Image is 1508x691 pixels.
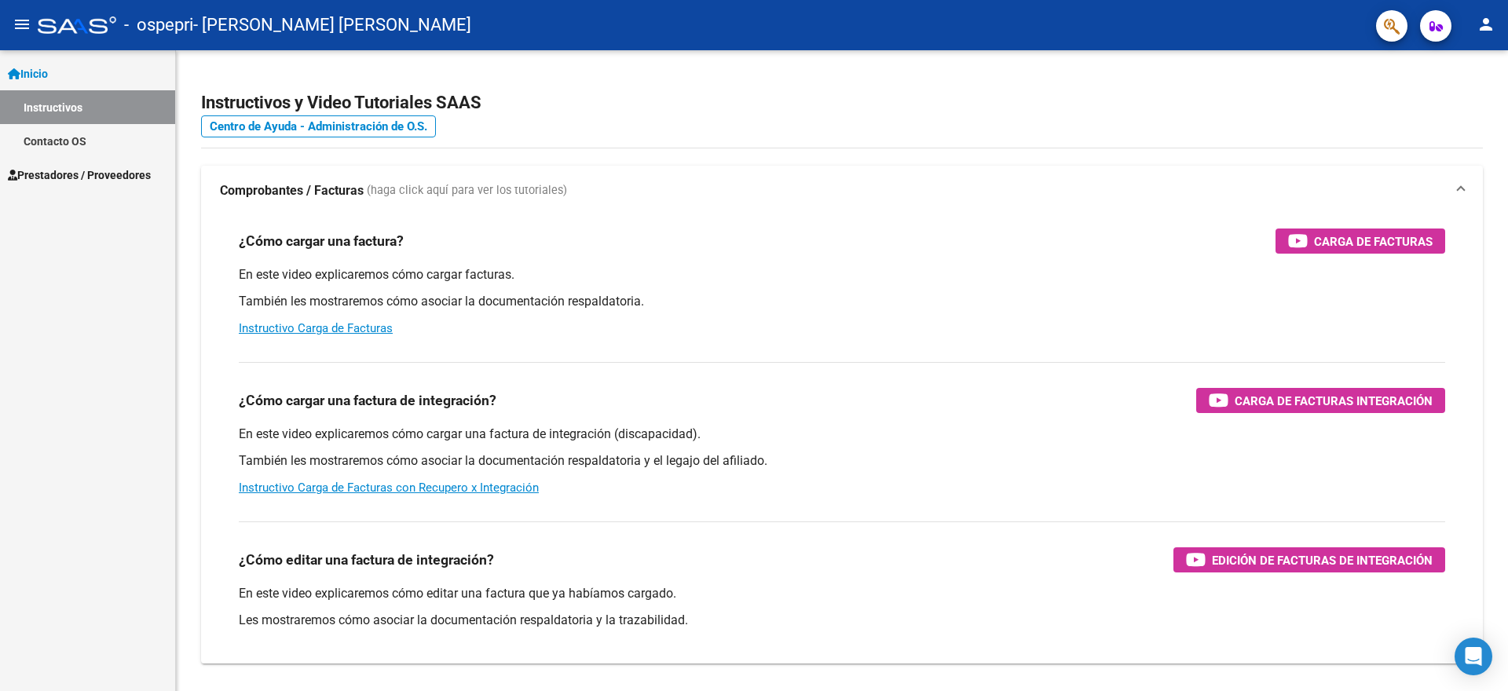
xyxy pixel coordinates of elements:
[201,166,1483,216] mat-expansion-panel-header: Comprobantes / Facturas (haga click aquí para ver los tutoriales)
[367,182,567,199] span: (haga click aquí para ver los tutoriales)
[239,266,1445,283] p: En este video explicaremos cómo cargar facturas.
[239,452,1445,470] p: También les mostraremos cómo asociar la documentación respaldatoria y el legajo del afiliado.
[201,115,436,137] a: Centro de Ayuda - Administración de O.S.
[1212,550,1433,570] span: Edición de Facturas de integración
[239,321,393,335] a: Instructivo Carga de Facturas
[1276,229,1445,254] button: Carga de Facturas
[1455,638,1492,675] div: Open Intercom Messenger
[239,481,539,495] a: Instructivo Carga de Facturas con Recupero x Integración
[239,230,404,252] h3: ¿Cómo cargar una factura?
[1173,547,1445,572] button: Edición de Facturas de integración
[201,88,1483,118] h2: Instructivos y Video Tutoriales SAAS
[1314,232,1433,251] span: Carga de Facturas
[8,65,48,82] span: Inicio
[1477,15,1495,34] mat-icon: person
[239,549,494,571] h3: ¿Cómo editar una factura de integración?
[220,182,364,199] strong: Comprobantes / Facturas
[239,585,1445,602] p: En este video explicaremos cómo editar una factura que ya habíamos cargado.
[239,612,1445,629] p: Les mostraremos cómo asociar la documentación respaldatoria y la trazabilidad.
[239,293,1445,310] p: También les mostraremos cómo asociar la documentación respaldatoria.
[239,426,1445,443] p: En este video explicaremos cómo cargar una factura de integración (discapacidad).
[193,8,471,42] span: - [PERSON_NAME] [PERSON_NAME]
[1196,388,1445,413] button: Carga de Facturas Integración
[124,8,193,42] span: - ospepri
[1235,391,1433,411] span: Carga de Facturas Integración
[239,389,496,411] h3: ¿Cómo cargar una factura de integración?
[8,166,151,184] span: Prestadores / Proveedores
[201,216,1483,664] div: Comprobantes / Facturas (haga click aquí para ver los tutoriales)
[13,15,31,34] mat-icon: menu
